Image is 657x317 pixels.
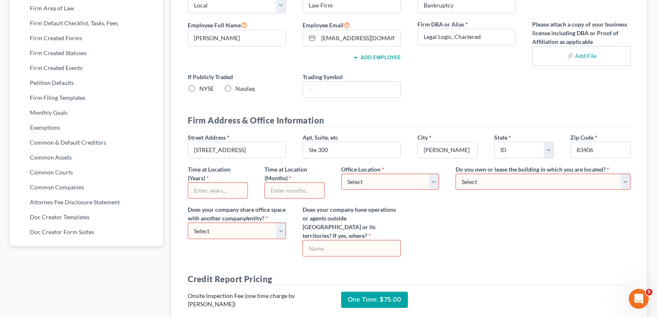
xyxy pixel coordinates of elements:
input: Enter months... [265,183,324,198]
a: Common Courts [10,165,163,180]
label: If Publicly Traded [188,73,286,81]
button: Add Employee [352,54,401,61]
a: Firm Created Events [10,60,163,75]
input: XXXXX [570,142,630,158]
a: Firm Filing Templates [10,90,163,105]
input: -- [303,82,400,97]
input: (optional) [303,142,400,158]
input: Enter years... [188,183,247,198]
span: Zip Code [570,134,594,141]
span: City [417,134,428,141]
a: Common & Default Creditors [10,135,163,150]
a: Common Companies [10,180,163,195]
a: Attorney Fee Disclosure Statement [10,195,163,210]
h4: Credit Report Pricing [188,273,630,285]
iframe: Intercom live chat [629,289,649,309]
label: Employee Email [303,20,350,30]
input: -- [418,29,515,45]
input: Name [303,240,400,256]
a: Doc Creator Form Suites [10,225,163,240]
a: Doc Creator Templates [10,210,163,225]
a: Exemptions [10,120,163,135]
label: Please attach a copy of your business license including DBA or Proof of Affiliation as applicable [532,20,630,46]
a: Firm Default Checklist, Tasks, Fees [10,16,163,31]
a: Firm Created Statuses [10,46,163,60]
span: NYSE [199,85,214,92]
span: State [494,134,507,141]
a: Common Assets [10,150,163,165]
span: Does your company have operations or agents outside [GEOGRAPHIC_DATA] or its territories? If yes,... [303,206,396,239]
span: Time at Location (Years) [188,166,230,181]
span: Does your company share office space with another company/entity? [188,206,286,222]
input: Enter address... [188,142,286,158]
span: Street Address [188,134,226,141]
span: Do you own or lease the building in which you are located? [456,166,606,173]
input: -- [188,30,286,46]
span: Firm DBA or Alias [417,21,464,28]
div: One Time: $75.00 [341,292,408,308]
a: Monthly Goals [10,105,163,120]
span: Time at Location (Months) [264,166,307,181]
a: Firm Created Forms [10,31,163,46]
input: Enter email... [318,30,400,46]
label: Trading Symbol [303,73,343,81]
span: Nasdaq [235,85,255,92]
label: Employee Full Name [188,20,247,30]
h4: Firm Address & Office Information [188,114,630,126]
span: 5 [646,289,652,295]
a: Petition Defaults [10,75,163,90]
div: Onsite Inspection Fee (one time charge by [PERSON_NAME]) [188,292,324,308]
input: Enter city... [418,142,477,158]
a: Firm Area of Law [10,1,163,16]
span: Office Location [341,166,381,173]
label: Apt, Suite, etc [303,133,338,142]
